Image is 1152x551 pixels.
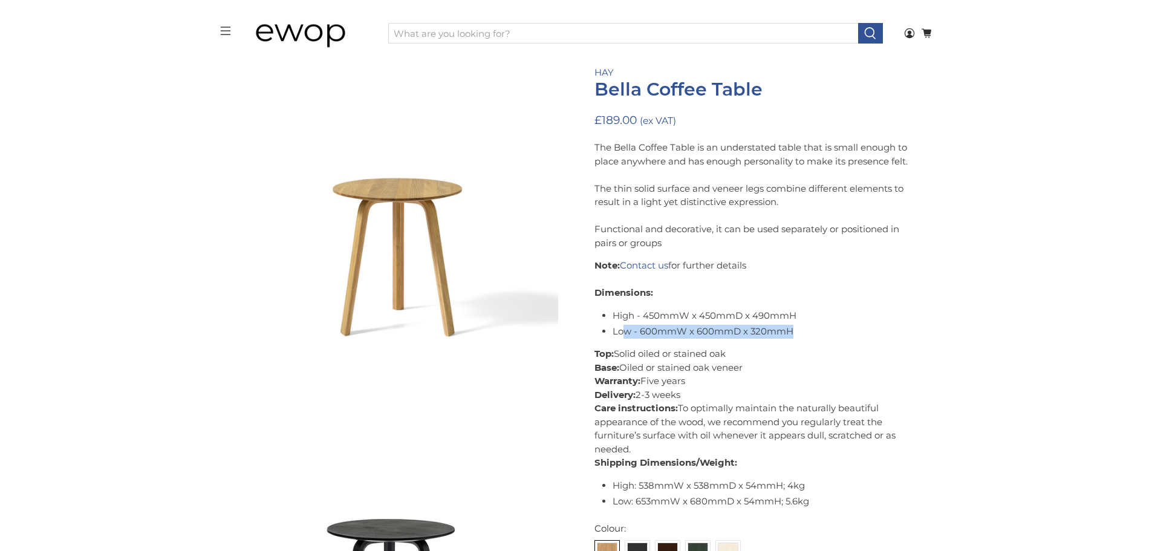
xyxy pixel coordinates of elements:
a: HAY [594,67,614,78]
p: Solid oiled or stained oak Oiled or stained oak veneer Five years 2-3 weeks To optimally maintain... [594,347,921,470]
li: Low - 600mmW x 600mmD x 320mmH [613,325,921,339]
input: What are you looking for? [388,23,859,44]
div: Colour: [594,522,921,536]
span: £189.00 [594,113,637,127]
strong: Warranty: [594,375,640,386]
strong: Dimensions: [594,287,653,298]
strong: Shipping Dimensions/Weight: [594,457,737,468]
a: Contact us [620,259,668,271]
strong: Care instructions: [594,402,678,414]
strong: Delivery: [594,389,636,400]
a: HAY Bella Coffee Table Oiled Oak 450 x 490 mm [232,22,558,349]
li: High - 450mmW x 450mmD x 490mmH [613,309,921,323]
small: (ex VAT) [640,115,676,126]
strong: Top: [594,348,614,359]
strong: Note: [594,259,620,271]
li: High: 538mmW x 538mmD x 54mmH; 4kg [613,479,921,493]
p: The Bella Coffee Table is an understated table that is small enough to place anywhere and has eno... [594,141,921,250]
strong: Base: [594,362,619,373]
p: for further details [594,259,921,300]
li: Low: 653mmW x 680mmD x 54mmH; 5.6kg [613,495,921,509]
h1: Bella Coffee Table [594,79,921,100]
